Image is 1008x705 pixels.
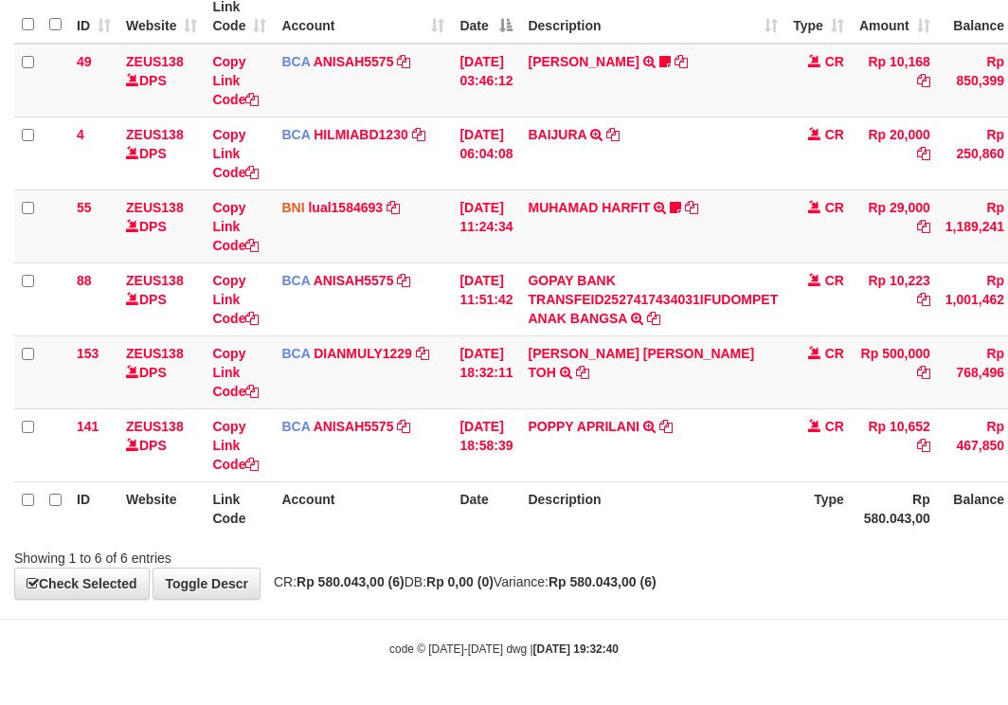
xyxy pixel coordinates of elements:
a: Copy Link Code [212,54,259,107]
a: Copy Link Code [212,127,259,180]
strong: Rp 0,00 (0) [426,574,494,589]
th: Description [520,481,785,535]
a: [PERSON_NAME] [PERSON_NAME] TOH [528,346,754,380]
a: ANISAH5575 [314,273,394,288]
th: Type [785,481,852,535]
span: BCA [281,127,310,142]
a: ANISAH5575 [314,419,394,434]
strong: [DATE] 19:32:40 [533,642,619,656]
td: Rp 10,652 [852,408,938,481]
a: Copy Link Code [212,273,259,326]
a: Copy Rp 10,223 to clipboard [917,292,930,307]
a: POPPY APRILANI [528,419,639,434]
td: [DATE] 18:58:39 [452,408,520,481]
td: Rp 10,168 [852,44,938,117]
a: Copy POPPY APRILANI to clipboard [659,419,673,434]
a: ZEUS138 [126,200,184,215]
td: DPS [118,190,205,262]
td: [DATE] 11:24:34 [452,190,520,262]
td: [DATE] 18:32:11 [452,335,520,408]
td: DPS [118,44,205,117]
span: CR [825,200,844,215]
a: Copy DIANMULY1229 to clipboard [416,346,429,361]
span: CR [825,54,844,69]
a: Copy Link Code [212,200,259,253]
span: 88 [77,273,92,288]
a: BAIJURA [528,127,586,142]
td: Rp 500,000 [852,335,938,408]
a: ANISAH5575 [314,54,394,69]
td: [DATE] 11:51:42 [452,262,520,335]
a: Copy CARINA OCTAVIA TOH to clipboard [576,365,589,380]
th: Link Code [205,481,274,535]
th: Rp 580.043,00 [852,481,938,535]
a: ZEUS138 [126,346,184,361]
a: Copy MUHAMAD HARFIT to clipboard [685,200,698,215]
a: Copy Rp 500,000 to clipboard [917,365,930,380]
a: Copy ANISAH5575 to clipboard [397,54,410,69]
span: BNI [281,200,304,215]
a: HILMIABD1230 [314,127,408,142]
span: BCA [281,273,310,288]
th: Account [274,481,452,535]
a: Copy INA PAUJANAH to clipboard [675,54,688,69]
a: ZEUS138 [126,273,184,288]
td: [DATE] 06:04:08 [452,117,520,190]
td: DPS [118,117,205,190]
span: CR: DB: Variance: [264,574,657,589]
a: MUHAMAD HARFIT [528,200,650,215]
a: DIANMULY1229 [314,346,412,361]
span: BCA [281,346,310,361]
span: CR [825,346,844,361]
a: Copy lual1584693 to clipboard [387,200,400,215]
a: Copy BAIJURA to clipboard [606,127,620,142]
span: CR [825,127,844,142]
span: 55 [77,200,92,215]
span: BCA [281,419,310,434]
a: Copy Rp 10,168 to clipboard [917,73,930,88]
a: [PERSON_NAME] [528,54,639,69]
span: BCA [281,54,310,69]
th: ID [69,481,118,535]
a: GOPAY BANK TRANSFEID2527417434031IFUDOMPET ANAK BANGSA [528,273,778,326]
a: Copy ANISAH5575 to clipboard [397,273,410,288]
td: Rp 10,223 [852,262,938,335]
td: Rp 20,000 [852,117,938,190]
span: 4 [77,127,84,142]
a: Copy GOPAY BANK TRANSFEID2527417434031IFUDOMPET ANAK BANGSA to clipboard [647,311,660,326]
a: Copy Link Code [212,419,259,472]
td: DPS [118,262,205,335]
td: [DATE] 03:46:12 [452,44,520,117]
th: Website [118,481,205,535]
a: Copy HILMIABD1230 to clipboard [412,127,425,142]
a: Copy Rp 20,000 to clipboard [917,146,930,161]
a: Copy Rp 29,000 to clipboard [917,219,930,234]
div: Showing 1 to 6 of 6 entries [14,541,405,568]
small: code © [DATE]-[DATE] dwg | [389,642,619,656]
td: DPS [118,335,205,408]
a: Check Selected [14,568,150,600]
a: Copy Rp 10,652 to clipboard [917,438,930,453]
a: ZEUS138 [126,419,184,434]
strong: Rp 580.043,00 (6) [297,574,405,589]
strong: Rp 580.043,00 (6) [549,574,657,589]
a: lual1584693 [308,200,383,215]
span: 49 [77,54,92,69]
span: CR [825,273,844,288]
a: ZEUS138 [126,127,184,142]
a: Copy Link Code [212,346,259,399]
td: Rp 29,000 [852,190,938,262]
th: Date [452,481,520,535]
a: ZEUS138 [126,54,184,69]
span: 153 [77,346,99,361]
td: DPS [118,408,205,481]
a: Copy ANISAH5575 to clipboard [397,419,410,434]
a: Toggle Descr [153,568,261,600]
span: CR [825,419,844,434]
span: 141 [77,419,99,434]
